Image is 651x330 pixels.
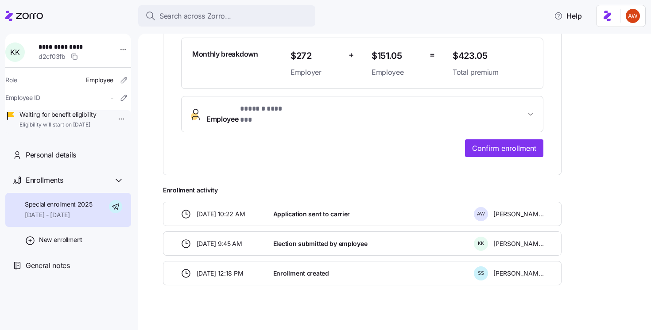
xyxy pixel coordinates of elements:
span: [DATE] 12:18 PM [197,269,244,278]
span: = [430,49,435,61]
span: Help [554,11,582,21]
span: Search across Zorro... [159,11,231,22]
span: A W [477,211,485,216]
span: General notes [26,260,70,271]
span: Role [5,76,17,84]
span: K K [478,241,484,246]
span: - [111,93,113,102]
img: 3c671664b44671044fa8929adf5007c6 [626,9,640,23]
span: $272 [291,49,341,63]
span: Employer [291,67,341,78]
span: S S [478,271,484,276]
span: + [349,49,354,61]
button: Help [547,7,589,25]
span: Confirm enrollment [472,143,536,153]
span: Enrollment activity [163,186,562,195]
span: Application sent to carrier [273,210,350,219]
span: New enrollment [39,235,82,244]
span: Enrollments [26,175,63,186]
span: $151.05 [372,49,422,63]
span: Waiting for benefit eligibility [19,110,96,119]
button: Search across Zorro... [138,5,315,27]
span: Personal details [26,150,76,161]
span: [PERSON_NAME] [493,210,544,219]
span: d2cf03fb [39,52,66,61]
span: [DATE] 9:45 AM [197,239,242,248]
span: Election submitted by employee [273,239,368,248]
button: Confirm enrollment [465,139,543,157]
span: Monthly breakdown [192,49,258,60]
span: Eligibility will start on [DATE] [19,121,96,129]
span: Employee ID [5,93,40,102]
span: Employee [206,104,292,125]
span: [PERSON_NAME] [493,269,544,278]
span: [DATE] - [DATE] [25,211,93,219]
span: K K [10,49,19,56]
span: Employee [86,76,113,84]
span: Special enrollment 2025 [25,200,93,209]
span: Enrollment created [273,269,329,278]
span: Total premium [453,67,532,78]
span: [DATE] 10:22 AM [197,210,245,219]
span: [PERSON_NAME] [493,239,544,248]
span: Employee [372,67,422,78]
span: $423.05 [453,49,532,63]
